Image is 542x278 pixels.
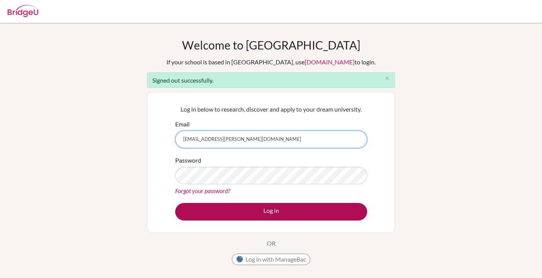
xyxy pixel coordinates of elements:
[232,254,310,265] button: Log in with ManageBac
[384,75,390,81] i: close
[379,73,395,84] button: Close
[175,156,201,165] label: Password
[166,58,376,67] div: If your school is based in [GEOGRAPHIC_DATA], use to login.
[267,239,276,248] p: OR
[175,187,230,194] a: Forgot your password?
[8,5,38,17] img: Bridge-U
[175,120,190,129] label: Email
[305,58,355,66] a: [DOMAIN_NAME]
[182,38,360,52] h1: Welcome to [GEOGRAPHIC_DATA]
[147,72,395,88] div: Signed out successfully.
[175,203,367,220] button: Log in
[175,105,367,114] p: Log in below to research, discover and apply to your dream university.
